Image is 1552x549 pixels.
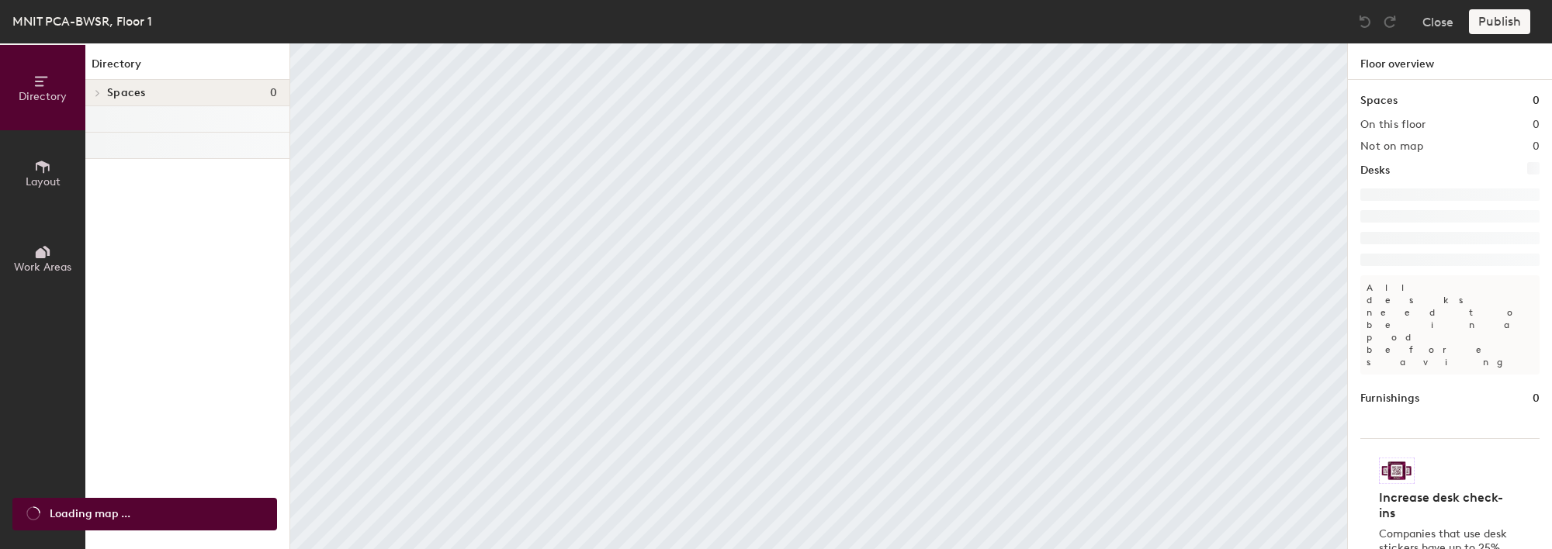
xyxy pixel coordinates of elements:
[85,56,289,80] h1: Directory
[270,87,277,99] span: 0
[1348,43,1552,80] h1: Floor overview
[12,12,152,31] div: MNIT PCA-BWSR, Floor 1
[107,87,146,99] span: Spaces
[290,43,1347,549] canvas: Map
[1360,140,1423,153] h2: Not on map
[26,175,61,188] span: Layout
[1379,457,1415,484] img: Sticker logo
[1533,119,1540,131] h2: 0
[1360,390,1419,407] h1: Furnishings
[1422,9,1453,34] button: Close
[1357,14,1373,29] img: Undo
[14,261,71,274] span: Work Areas
[1533,390,1540,407] h1: 0
[1360,119,1426,131] h2: On this floor
[1382,14,1398,29] img: Redo
[1533,140,1540,153] h2: 0
[19,90,67,103] span: Directory
[50,506,130,523] span: Loading map ...
[1533,92,1540,109] h1: 0
[1360,162,1390,179] h1: Desks
[1379,490,1512,521] h4: Increase desk check-ins
[1360,275,1540,375] p: All desks need to be in a pod before saving
[1360,92,1398,109] h1: Spaces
